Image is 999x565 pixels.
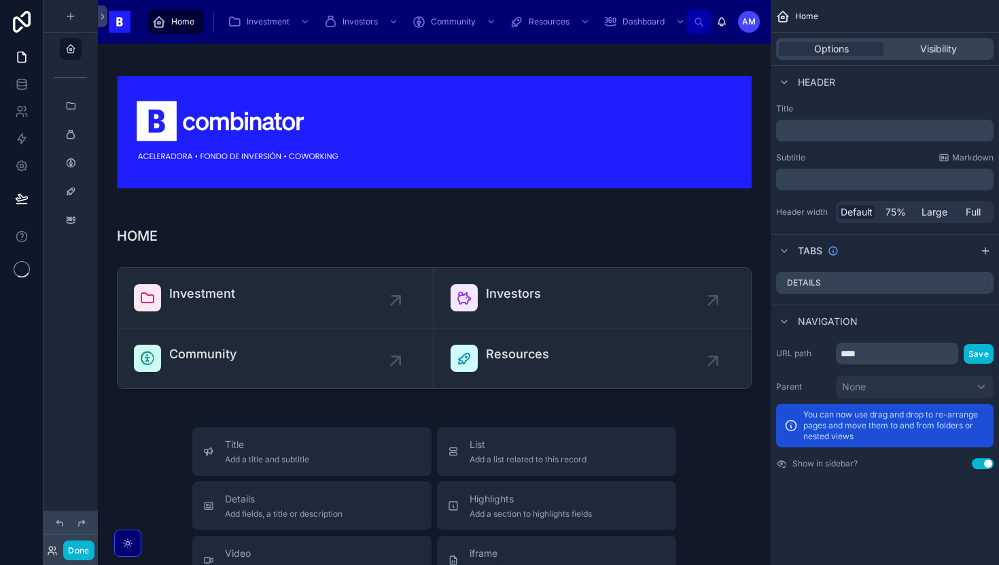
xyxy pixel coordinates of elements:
span: Default [841,205,873,219]
span: Video [225,547,303,560]
span: Title [225,438,309,451]
label: Parent [776,381,830,392]
button: Done [63,541,94,560]
a: Markdown [939,152,994,163]
img: App logo [109,11,130,33]
span: Investors [343,16,378,27]
span: None [842,380,866,394]
span: Community [431,16,476,27]
button: None [836,375,994,398]
span: Add a list related to this record [470,454,586,465]
label: Show in sidebar? [792,458,858,469]
span: Home [795,11,818,22]
a: Investment [224,10,317,34]
span: iframe [470,547,552,560]
a: Investors [319,10,405,34]
a: Community [408,10,503,34]
span: Full [966,205,981,219]
a: Dashboard [599,10,692,34]
div: scrollable content [141,7,686,37]
button: TitleAdd a title and subtitle [192,427,432,476]
label: Subtitle [776,152,805,163]
label: URL path [776,348,830,359]
span: AM [742,16,756,27]
span: Large [922,205,947,219]
span: Highlights [470,492,592,506]
span: Add fields, a title or description [225,509,343,519]
span: Visibility [920,42,957,56]
span: Dashboard [623,16,665,27]
div: scrollable content [776,169,994,190]
span: Markdown [952,152,994,163]
label: Title [776,103,994,114]
div: scrollable content [776,120,994,141]
button: DetailsAdd fields, a title or description [192,481,432,530]
span: Navigation [798,315,858,328]
button: HighlightsAdd a section to highlights fields [437,481,676,530]
span: Options [814,42,849,56]
button: ListAdd a list related to this record [437,427,676,476]
span: Tabs [798,244,822,258]
span: Resources [529,16,569,27]
label: Details [787,277,821,288]
a: Home [148,10,204,34]
span: Investment [247,16,290,27]
span: Home [171,16,194,27]
span: 75% [886,205,906,219]
label: Header width [776,207,830,218]
button: Save [964,344,994,364]
span: List [470,438,586,451]
p: You can now use drag and drop to re-arrange pages and move them to and from folders or nested views [803,409,985,442]
span: Add a section to highlights fields [470,509,592,519]
a: Resources [506,10,597,34]
span: Details [225,492,343,506]
span: Header [798,75,835,89]
span: Add a title and subtitle [225,454,309,465]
